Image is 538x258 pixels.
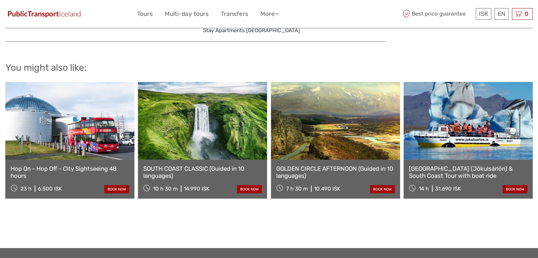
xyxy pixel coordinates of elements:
span: 10 h 30 m [153,186,178,192]
div: 14.990 ISK [184,186,209,192]
a: [GEOGRAPHIC_DATA] (Jökulsárlón) & South Coast Tour with boat ride [409,165,527,180]
span: ISK [479,10,488,17]
span: 14 h [419,186,429,192]
a: Hop On - Hop Off - City Sightseeing 48 hours [11,165,129,180]
div: EN [494,8,509,20]
span: Best price guarantee [401,8,474,20]
a: Tours [137,9,153,19]
img: 649-6460f36e-8799-4323-b450-83d04da7ab63_logo_small.jpg [5,9,83,19]
a: Multi-day tours [165,9,209,19]
span: 23 h [21,186,31,192]
h2: You might also like: [5,62,533,74]
span: 7 h 30 m [286,186,308,192]
a: More [260,9,279,19]
span: 0 [523,10,530,17]
p: We're away right now. Please check back later! [10,12,80,18]
a: Transfers [221,9,248,19]
a: book now [370,185,395,193]
a: SOUTH COAST CLASSIC (Guided in 10 languages) [143,165,262,180]
div: 31.690 ISK [435,186,461,192]
div: 10.490 ISK [314,186,340,192]
a: book now [104,185,129,193]
a: GOLDEN CIRCLE AFTERNOON (Guided in 10 languages) [276,165,395,180]
a: book now [503,185,527,193]
a: book now [237,185,262,193]
div: 6.500 ISK [38,186,62,192]
button: Open LiveChat chat widget [81,11,90,19]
